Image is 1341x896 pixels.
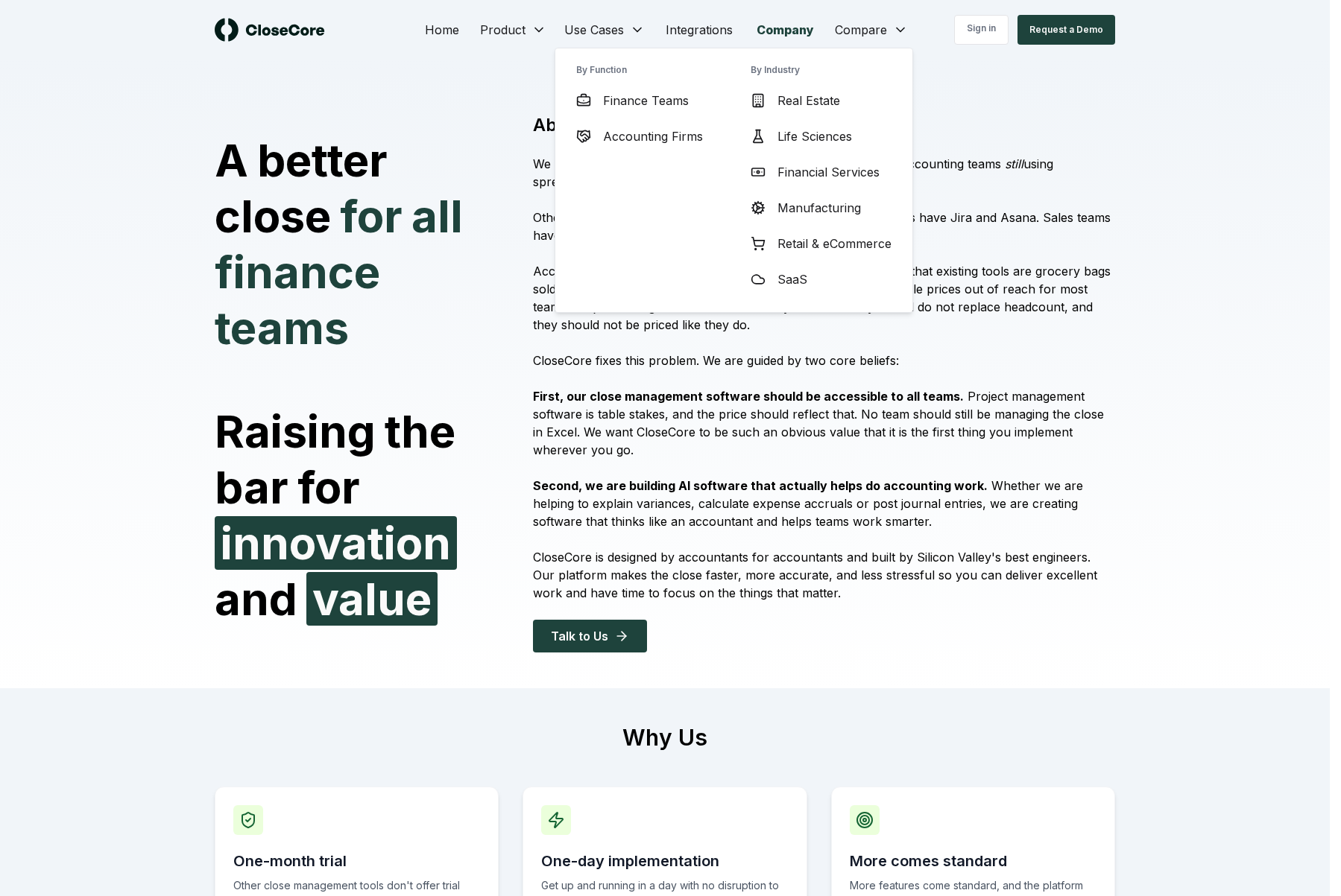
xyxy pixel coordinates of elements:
a: Financial Services [739,154,903,190]
a: Life Sciences [739,118,903,154]
h3: By Industry [739,63,903,83]
span: SaaS [777,270,807,288]
span: Financial Services [777,163,880,181]
a: Finance Teams [564,83,715,118]
a: Retail & eCommerce [739,226,903,261]
a: Manufacturing [739,190,903,226]
a: Real Estate [739,83,903,118]
span: Life Sciences [777,127,852,145]
a: Accounting Firms [564,118,715,154]
span: Real Estate [777,92,840,109]
h3: By Function [564,63,715,83]
span: Retail & eCommerce [777,235,892,252]
span: Finance Teams [603,92,689,109]
a: SaaS [739,261,903,297]
span: Accounting Firms [603,127,703,145]
span: Manufacturing [777,199,861,217]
